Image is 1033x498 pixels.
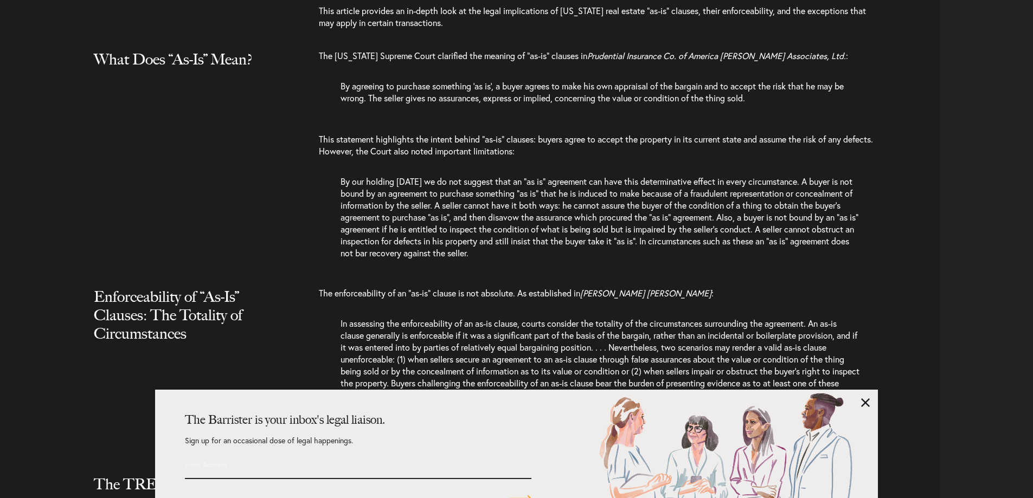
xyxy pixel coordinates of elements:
[185,455,445,474] input: Email Address
[319,122,878,168] p: This statement highlights the intent behind “as-is” clauses: buyers agree to accept the property ...
[94,50,289,90] h2: What Does “As-Is” Mean?
[319,287,878,310] p: The enforceability of an “as-is” clause is not absolute. As established in :
[587,50,846,61] em: Prudential Insurance Co. of America [PERSON_NAME] Associates, Ltd.
[94,287,289,364] h2: Enforceability of “As-Is” Clauses: The Totality of Circumstances
[319,50,878,73] p: The [US_STATE] Supreme Court clarified the meaning of “as-is” clauses in :
[185,437,531,455] p: Sign up for an occasional dose of legal happenings.
[341,176,861,270] p: By our holding [DATE] we do not suggest that an “as is” agreement can have this determinative eff...
[341,80,861,115] p: By agreeing to purchase something ‘as is’, a buyer agrees to make his own appraisal of the bargai...
[580,287,711,299] em: [PERSON_NAME] [PERSON_NAME]
[341,318,861,412] p: In assessing the enforceability of an as-is clause, courts consider the totality of the circumsta...
[185,412,385,427] strong: The Barrister is your inbox's legal liaison.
